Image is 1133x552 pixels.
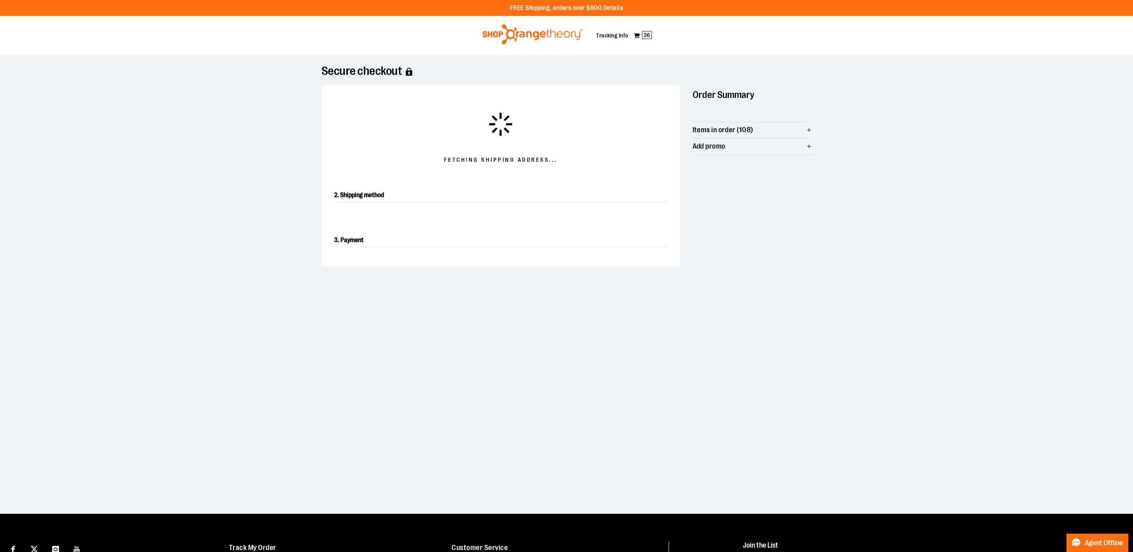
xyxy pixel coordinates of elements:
[334,234,667,247] h2: 3. Payment
[1066,534,1128,552] button: Agent Offline
[334,189,667,202] h2: 2. Shipping method
[642,31,652,39] span: 36
[693,126,753,134] span: Items in order (108)
[229,544,276,552] a: Track My Order
[481,24,584,44] img: Shop Orangetheory
[693,122,812,138] button: Items in order (108)
[452,544,508,552] a: Customer Service
[510,4,623,13] p: FREE Shipping, orders over $600.
[693,143,726,150] span: Add promo
[596,32,628,39] a: Tracking Info
[693,139,812,155] button: Add promo
[693,85,812,104] h2: Order Summary
[603,4,623,12] a: Details
[444,156,557,164] span: Fetching Shipping address...
[321,68,812,76] h1: Secure checkout
[1085,539,1123,547] span: Agent Offline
